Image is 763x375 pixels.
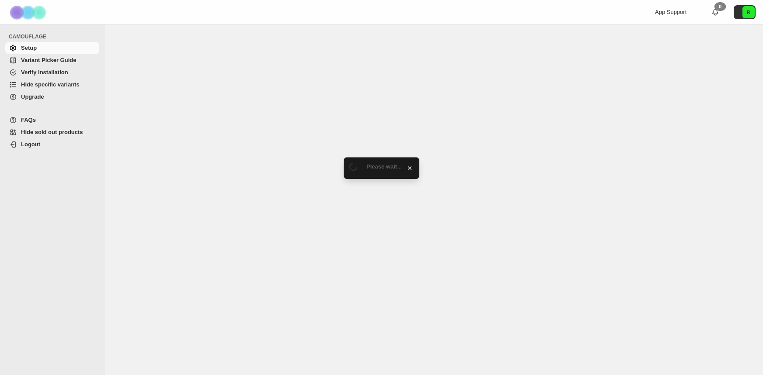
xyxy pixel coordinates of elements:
[366,163,402,170] span: Please wait...
[5,126,99,138] a: Hide sold out products
[21,129,83,135] span: Hide sold out products
[5,114,99,126] a: FAQs
[5,54,99,66] a: Variant Picker Guide
[5,42,99,54] a: Setup
[5,79,99,91] a: Hide specific variants
[21,57,76,63] span: Variant Picker Guide
[5,66,99,79] a: Verify Installation
[21,45,37,51] span: Setup
[711,8,720,17] a: 0
[5,91,99,103] a: Upgrade
[21,93,44,100] span: Upgrade
[747,10,750,15] text: R
[734,5,756,19] button: Avatar with initials R
[21,141,40,148] span: Logout
[5,138,99,151] a: Logout
[21,81,80,88] span: Hide specific variants
[9,33,101,40] span: CAMOUFLAGE
[742,6,755,18] span: Avatar with initials R
[714,2,726,11] div: 0
[21,117,36,123] span: FAQs
[7,0,51,24] img: Camouflage
[655,9,686,15] span: App Support
[21,69,68,76] span: Verify Installation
